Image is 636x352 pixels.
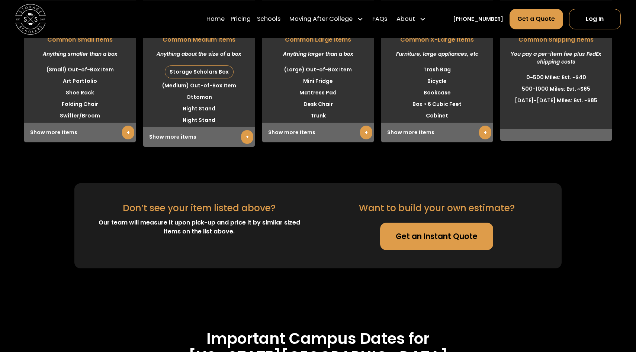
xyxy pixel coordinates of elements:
li: (Medium) Out-of-Box Item [143,80,255,91]
li: Mini Fridge [262,75,374,87]
div: Want to build your own estimate? [359,201,515,215]
a: Home [206,9,225,30]
li: (Small) Out-of-Box Item [24,64,136,75]
div: Moving After College [289,14,353,24]
div: Show more items [24,123,136,142]
a: Get a Quote [510,9,563,29]
li: Bicycle [381,75,493,87]
li: 500-1000 Miles: Est. ~$65 [500,83,612,95]
li: Night Stand [143,114,255,126]
div: Anything smaller than a box [24,44,136,64]
div: Furniture, large appliances, etc [381,44,493,64]
li: Trunk [262,110,374,122]
div: Anything about the size of a box [143,44,255,64]
a: + [479,126,491,139]
div: Show more items [262,123,374,142]
li: 0-500 Miles: Est. ~$40 [500,72,612,83]
li: Cabinet [381,110,493,122]
li: Mattress Pad [262,87,374,99]
a: Pricing [231,9,251,30]
a: FAQs [372,9,387,30]
li: [DATE]-[DATE] Miles: Est. ~$85 [500,95,612,106]
div: Show more items [381,123,493,142]
div: Show more items [143,127,255,147]
div: Don’t see your item listed above? [123,201,276,215]
a: + [360,126,372,139]
a: Log In [569,9,621,29]
li: Bookcase [381,87,493,99]
li: Ottoman [143,91,255,103]
div: About [396,14,415,24]
li: Trash Bag [381,64,493,75]
a: + [241,130,253,144]
li: Box > 6 Cubic Feet [381,99,493,110]
li: Shoe Rack [24,87,136,99]
div: Storage Scholars Box [165,66,233,78]
div: You pay a per-item fee plus FedEx shipping costs [500,44,612,72]
div: Our team will measure it upon pick-up and price it by similar sized items on the list above. [93,218,306,236]
a: Get an Instant Quote [380,223,493,250]
li: Art Portfolio [24,75,136,87]
li: Swiffer/Broom [24,110,136,122]
li: Folding Chair [24,99,136,110]
h3: Important Campus Dates for [44,329,592,348]
img: Storage Scholars main logo [15,4,46,34]
a: + [122,126,134,139]
li: Night Stand [143,103,255,114]
a: Schools [257,9,280,30]
div: About [394,9,429,30]
a: [PHONE_NUMBER] [453,15,503,23]
li: (Large) Out-of-Box Item [262,64,374,75]
li: Desk Chair [262,99,374,110]
div: Moving After College [286,9,366,30]
div: Anything larger than a box [262,44,374,64]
